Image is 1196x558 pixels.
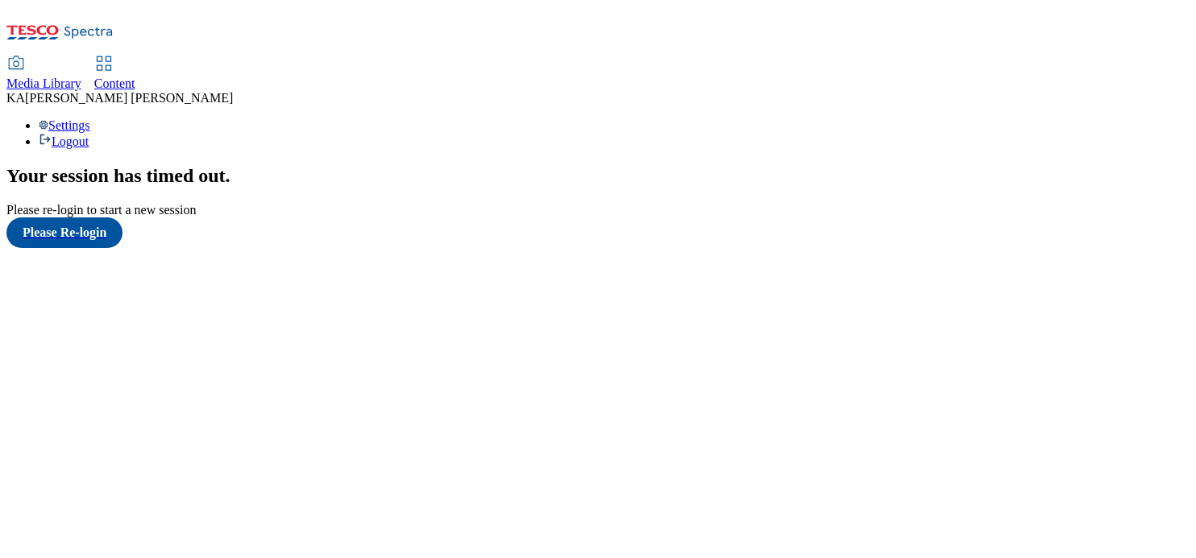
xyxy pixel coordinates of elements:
h2: Your session has timed out [6,165,1190,187]
div: Please re-login to start a new session [6,203,1190,217]
a: Content [94,57,135,91]
span: Content [94,76,135,90]
a: Media Library [6,57,81,91]
span: [PERSON_NAME] [PERSON_NAME] [25,91,233,105]
a: Logout [39,134,89,148]
a: Settings [39,118,90,132]
button: Please Re-login [6,217,123,248]
span: Media Library [6,76,81,90]
a: Please Re-login [6,217,1190,248]
span: . [226,165,230,186]
span: KA [6,91,25,105]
